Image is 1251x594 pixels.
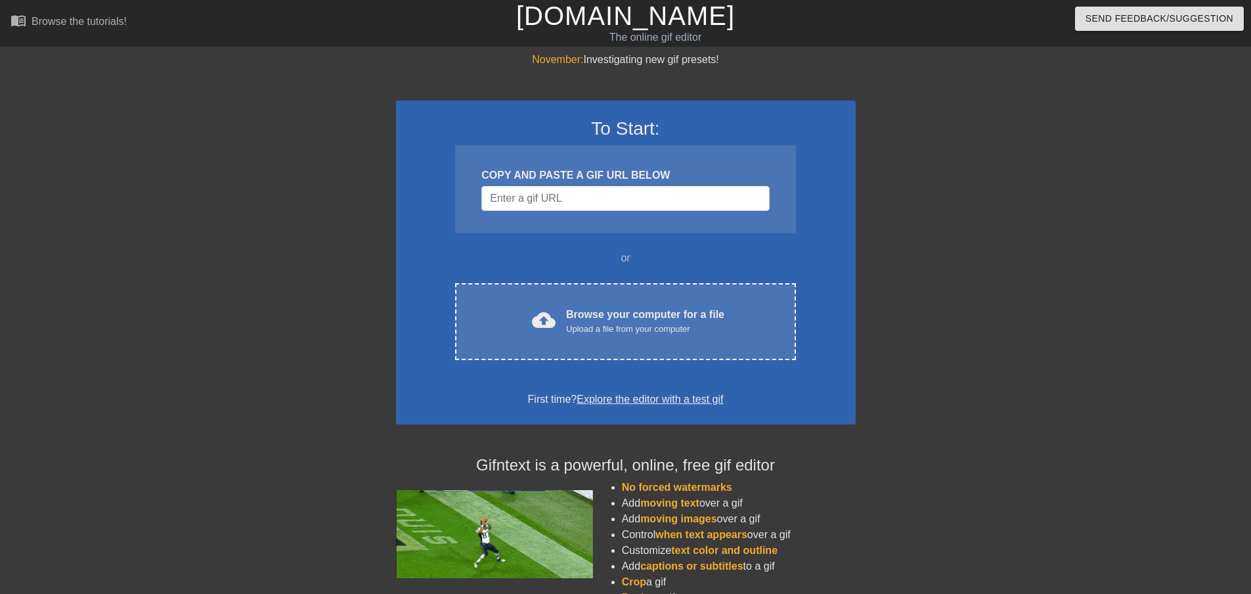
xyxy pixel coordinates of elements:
[532,308,556,332] span: cloud_upload
[640,560,743,572] span: captions or subtitles
[1086,11,1233,27] span: Send Feedback/Suggestion
[424,30,887,45] div: The online gif editor
[413,118,839,140] h3: To Start:
[481,186,769,211] input: Username
[622,482,732,493] span: No forced watermarks
[566,307,724,336] div: Browse your computer for a file
[622,527,856,543] li: Control over a gif
[396,52,856,68] div: Investigating new gif presets!
[11,12,26,28] span: menu_book
[622,511,856,527] li: Add over a gif
[396,456,856,475] h4: Gifntext is a powerful, online, free gif editor
[671,545,778,556] span: text color and outline
[413,392,839,407] div: First time?
[481,168,769,183] div: COPY AND PASTE A GIF URL BELOW
[516,1,735,30] a: [DOMAIN_NAME]
[655,529,747,540] span: when text appears
[577,394,723,405] a: Explore the editor with a test gif
[11,12,127,33] a: Browse the tutorials!
[430,250,822,266] div: or
[640,513,716,524] span: moving images
[1075,7,1244,31] button: Send Feedback/Suggestion
[640,497,699,509] span: moving text
[622,576,646,587] span: Crop
[622,559,856,574] li: Add to a gif
[622,574,856,590] li: a gif
[32,16,127,27] div: Browse the tutorials!
[566,323,724,336] div: Upload a file from your computer
[622,543,856,559] li: Customize
[532,54,583,65] span: November:
[622,495,856,511] li: Add over a gif
[396,490,593,578] img: football_small.gif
